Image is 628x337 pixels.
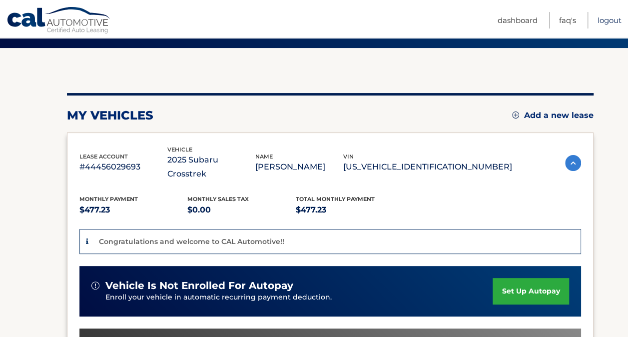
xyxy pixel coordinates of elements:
[91,281,99,289] img: alert-white.svg
[498,12,538,28] a: Dashboard
[99,237,284,246] p: Congratulations and welcome to CAL Automotive!!
[343,153,354,160] span: vin
[167,146,192,153] span: vehicle
[565,155,581,171] img: accordion-active.svg
[255,153,273,160] span: name
[512,110,594,120] a: Add a new lease
[255,160,343,174] p: [PERSON_NAME]
[296,195,375,202] span: Total Monthly Payment
[67,108,153,123] h2: my vehicles
[167,153,255,181] p: 2025 Subaru Crosstrek
[79,160,167,174] p: #44456029693
[493,278,569,304] a: set up autopay
[105,292,493,303] p: Enroll your vehicle in automatic recurring payment deduction.
[79,195,138,202] span: Monthly Payment
[105,279,293,292] span: vehicle is not enrolled for autopay
[6,6,111,35] a: Cal Automotive
[343,160,512,174] p: [US_VEHICLE_IDENTIFICATION_NUMBER]
[187,203,296,217] p: $0.00
[559,12,576,28] a: FAQ's
[187,195,249,202] span: Monthly sales Tax
[296,203,404,217] p: $477.23
[79,153,128,160] span: lease account
[79,203,188,217] p: $477.23
[598,12,622,28] a: Logout
[512,111,519,118] img: add.svg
